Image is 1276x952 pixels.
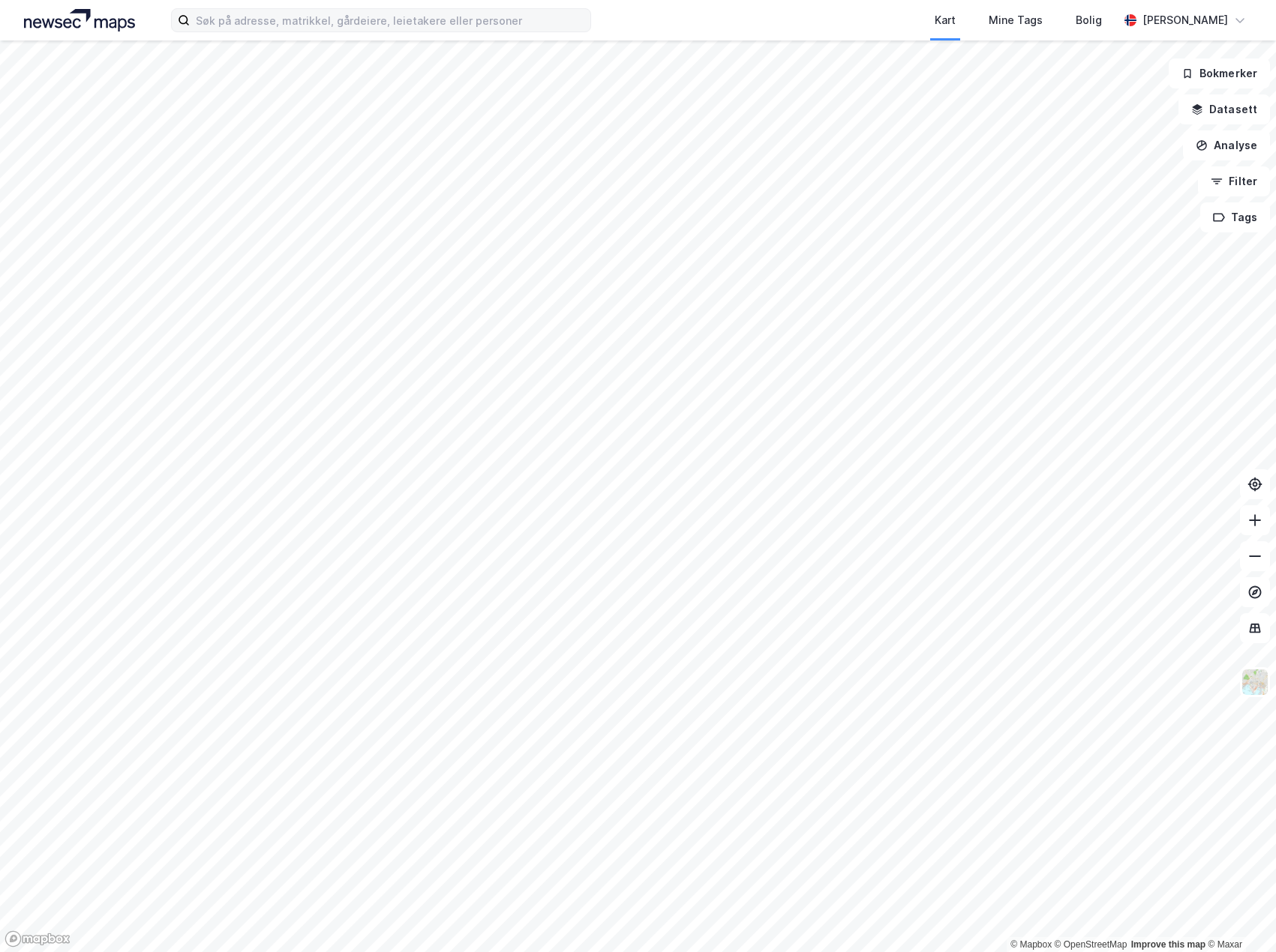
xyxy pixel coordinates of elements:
[1131,939,1205,950] a: Improve this map
[1201,880,1276,952] iframe: Chat Widget
[1178,94,1270,124] button: Datasett
[1142,11,1228,29] div: [PERSON_NAME]
[989,11,1043,29] div: Mine Tags
[935,11,956,29] div: Kart
[24,9,135,31] img: logo.a4113a55bc3d86da70a041830d287a7e.svg
[1055,939,1127,950] a: OpenStreetMap
[1198,166,1270,196] button: Filter
[1183,130,1270,160] button: Analyse
[190,9,590,31] input: Søk på adresse, matrikkel, gårdeiere, leietakere eller personer
[5,930,71,948] a: Mapbox homepage
[1076,11,1102,29] div: Bolig
[1169,58,1270,88] button: Bokmerker
[1201,880,1276,952] div: Kontrollprogram for chat
[1241,668,1269,696] img: Z
[1010,939,1052,950] a: Mapbox
[1200,202,1270,232] button: Tags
